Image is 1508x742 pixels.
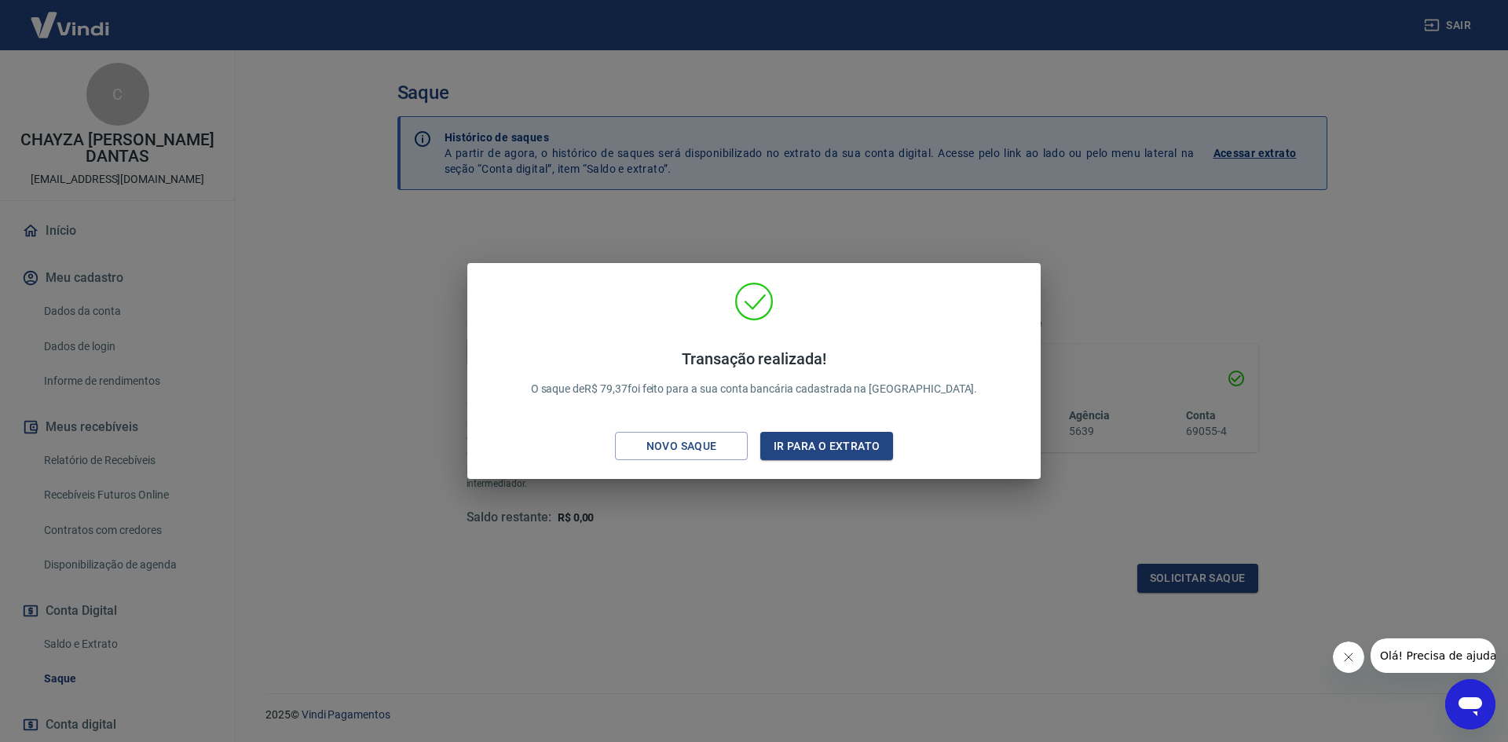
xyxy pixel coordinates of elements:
[1445,679,1495,729] iframe: Botão para abrir a janela de mensagens
[531,349,978,368] h4: Transação realizada!
[615,432,748,461] button: Novo saque
[628,437,736,456] div: Novo saque
[760,432,893,461] button: Ir para o extrato
[531,349,978,397] p: O saque de R$ 79,37 foi feito para a sua conta bancária cadastrada na [GEOGRAPHIC_DATA].
[1333,641,1364,673] iframe: Fechar mensagem
[9,11,132,24] span: Olá! Precisa de ajuda?
[1371,638,1495,673] iframe: Mensagem da empresa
